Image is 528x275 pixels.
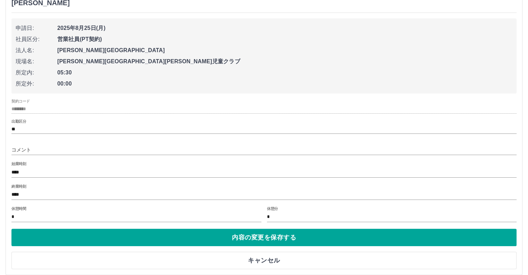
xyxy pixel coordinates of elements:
label: 終業時刻 [11,184,26,189]
span: [PERSON_NAME][GEOGRAPHIC_DATA][PERSON_NAME]児童クラブ [57,57,512,66]
span: 所定内: [16,68,57,77]
span: 申請日: [16,24,57,32]
span: 法人名: [16,46,57,55]
span: 現場名: [16,57,57,66]
label: 始業時刻 [11,161,26,167]
button: 内容の変更を保存する [11,229,517,246]
label: 契約コード [11,99,30,104]
span: 00:00 [57,80,512,88]
span: [PERSON_NAME][GEOGRAPHIC_DATA] [57,46,512,55]
span: 05:30 [57,68,512,77]
span: 2025年8月25日(月) [57,24,512,32]
label: 休憩時間 [11,206,26,211]
label: 休憩分 [267,206,278,211]
label: 出勤区分 [11,119,26,124]
span: 所定外: [16,80,57,88]
span: 社員区分: [16,35,57,43]
button: キャンセル [11,252,517,269]
span: 営業社員(PT契約) [57,35,512,43]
